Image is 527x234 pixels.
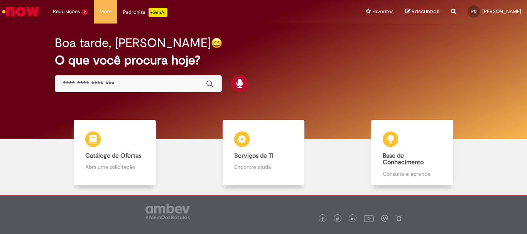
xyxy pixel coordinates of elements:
p: Encontre ajuda [234,163,293,171]
span: Favoritos [372,8,394,15]
img: logo_footer_twitter.png [336,217,340,221]
div: Padroniza [123,8,167,17]
b: Base de Conhecimento [383,152,424,167]
img: ServiceNow [1,4,41,19]
a: Catálogo de Ofertas Abra uma solicitação [41,120,189,185]
span: Rascunhos [412,8,439,15]
h2: O que você procura hoje? [55,54,472,67]
a: Rascunhos [405,8,439,15]
span: PC [471,9,476,14]
img: logo_footer_linkedin.png [351,217,355,221]
span: More [100,8,111,15]
img: logo_footer_workplace.png [381,215,388,222]
img: happy-face.png [211,37,222,49]
p: Abra uma solicitação [85,163,144,171]
p: +GenAi [149,8,167,17]
a: Base de Conhecimento Consulte e aprenda [338,120,486,185]
span: 2 [81,9,88,15]
img: logo_footer_naosei.png [395,215,402,222]
b: Serviços de TI [234,152,274,160]
p: Consulte e aprenda [383,170,441,178]
span: [PERSON_NAME] [482,8,521,15]
b: Catálogo de Ofertas [85,152,141,160]
img: logo_footer_facebook.png [321,217,324,221]
span: Requisições [53,8,80,15]
img: logo_footer_youtube.png [364,213,374,223]
a: Serviços de TI Encontre ajuda [189,120,338,185]
img: logo_footer_ambev_rotulo_gray.png [145,204,190,219]
h2: Boa tarde, [PERSON_NAME] [55,36,211,50]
